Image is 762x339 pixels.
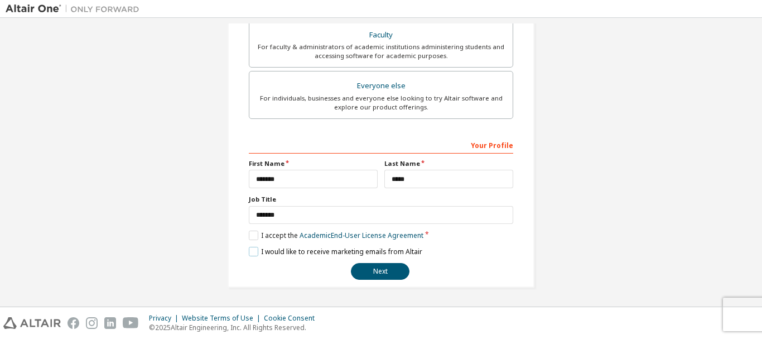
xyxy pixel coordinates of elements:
[182,314,264,323] div: Website Terms of Use
[249,247,422,256] label: I would like to receive marketing emails from Altair
[249,195,513,204] label: Job Title
[256,94,506,112] div: For individuals, businesses and everyone else looking to try Altair software and explore our prod...
[104,317,116,329] img: linkedin.svg
[86,317,98,329] img: instagram.svg
[300,231,423,240] a: Academic End-User License Agreement
[351,263,409,280] button: Next
[256,78,506,94] div: Everyone else
[149,323,321,332] p: © 2025 Altair Engineering, Inc. All Rights Reserved.
[149,314,182,323] div: Privacy
[256,27,506,43] div: Faculty
[249,159,378,168] label: First Name
[264,314,321,323] div: Cookie Consent
[249,136,513,154] div: Your Profile
[3,317,61,329] img: altair_logo.svg
[67,317,79,329] img: facebook.svg
[6,3,145,15] img: Altair One
[256,42,506,60] div: For faculty & administrators of academic institutions administering students and accessing softwa...
[384,159,513,168] label: Last Name
[249,231,423,240] label: I accept the
[123,317,139,329] img: youtube.svg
